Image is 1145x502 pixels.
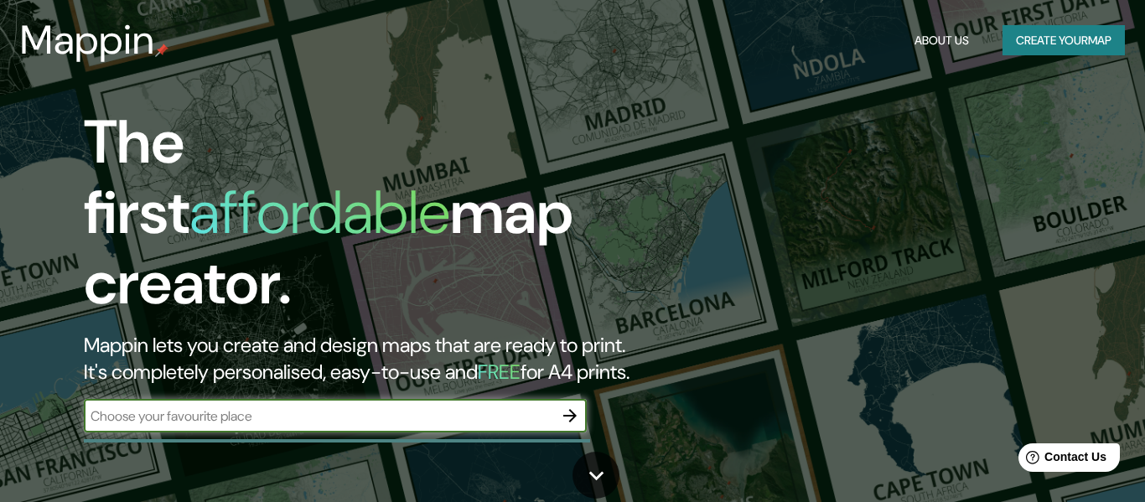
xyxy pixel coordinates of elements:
h3: Mappin [20,17,155,64]
h1: The first map creator. [84,107,656,332]
h2: Mappin lets you create and design maps that are ready to print. It's completely personalised, eas... [84,332,656,386]
img: mappin-pin [155,44,168,57]
h5: FREE [478,359,521,385]
button: About Us [908,25,976,56]
input: Choose your favourite place [84,406,553,426]
iframe: Help widget launcher [996,437,1127,484]
button: Create yourmap [1003,25,1125,56]
h1: affordable [189,173,450,251]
